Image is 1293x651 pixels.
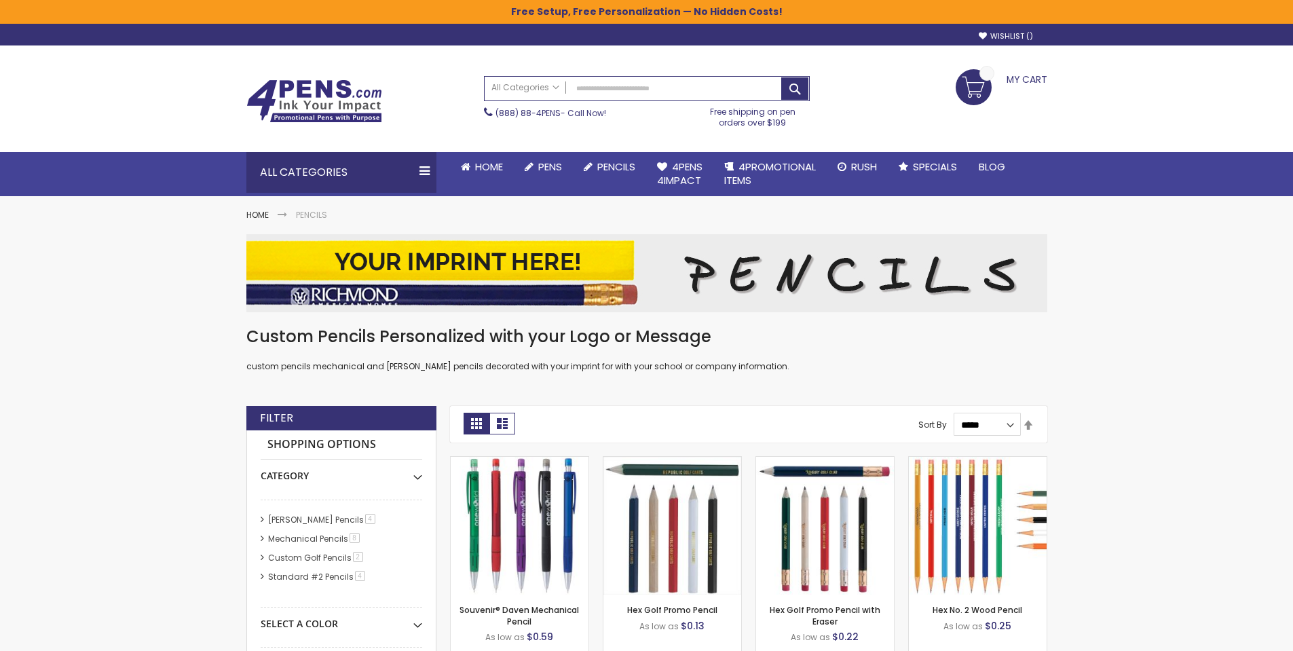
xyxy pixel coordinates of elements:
a: Mechanical Pencils8 [265,533,364,544]
img: Hex No. 2 Wood Pencil [909,457,1047,595]
a: Home [450,152,514,182]
span: 8 [350,533,360,543]
strong: Grid [464,413,489,434]
span: $0.22 [832,630,859,644]
a: [PERSON_NAME] Pencils4 [265,514,380,525]
img: Pencils [246,234,1047,312]
h1: Custom Pencils Personalized with your Logo or Message [246,326,1047,348]
a: Home [246,209,269,221]
div: Free shipping on pen orders over $199 [696,101,810,128]
span: 2 [353,552,363,562]
a: Hex No. 2 Wood Pencil [933,604,1022,616]
div: Category [261,460,422,483]
a: Blog [968,152,1016,182]
span: Pens [538,160,562,174]
span: Home [475,160,503,174]
div: All Categories [246,152,436,193]
span: $0.59 [527,630,553,644]
a: All Categories [485,77,566,99]
img: Hex Golf Promo Pencil with Eraser [756,457,894,595]
span: As low as [943,620,983,632]
img: 4Pens Custom Pens and Promotional Products [246,79,382,123]
a: Pens [514,152,573,182]
a: Souvenir® Daven Mechanical Pencil [460,604,579,627]
strong: Filter [260,411,293,426]
a: Hex Golf Promo Pencil with Eraser [756,456,894,468]
a: 4Pens4impact [646,152,713,196]
a: Hex Golf Promo Pencil [603,456,741,468]
a: Souvenir® Daven Mechanical Pencil [451,456,588,468]
a: Custom Golf Pencils2 [265,552,368,563]
img: Hex Golf Promo Pencil [603,457,741,595]
span: 4 [365,514,375,524]
a: Pencils [573,152,646,182]
span: 4Pens 4impact [657,160,702,187]
span: Rush [851,160,877,174]
div: custom pencils mechanical and [PERSON_NAME] pencils decorated with your imprint for with your sch... [246,326,1047,373]
a: Standard #2 Pencils4 [265,571,370,582]
a: Hex No. 2 Wood Pencil [909,456,1047,468]
span: Pencils [597,160,635,174]
a: Specials [888,152,968,182]
strong: Pencils [296,209,327,221]
a: 4PROMOTIONALITEMS [713,152,827,196]
span: 4PROMOTIONAL ITEMS [724,160,816,187]
label: Sort By [918,419,947,430]
a: Rush [827,152,888,182]
img: Souvenir® Daven Mechanical Pencil [451,457,588,595]
span: As low as [791,631,830,643]
span: As low as [485,631,525,643]
span: 4 [355,571,365,581]
a: Wishlist [979,31,1033,41]
span: As low as [639,620,679,632]
span: Blog [979,160,1005,174]
div: Select A Color [261,608,422,631]
span: $0.13 [681,619,705,633]
span: - Call Now! [495,107,606,119]
span: Specials [913,160,957,174]
strong: Shopping Options [261,430,422,460]
span: $0.25 [985,619,1011,633]
span: All Categories [491,82,559,93]
a: Hex Golf Promo Pencil with Eraser [770,604,880,627]
a: Hex Golf Promo Pencil [627,604,717,616]
a: (888) 88-4PENS [495,107,561,119]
